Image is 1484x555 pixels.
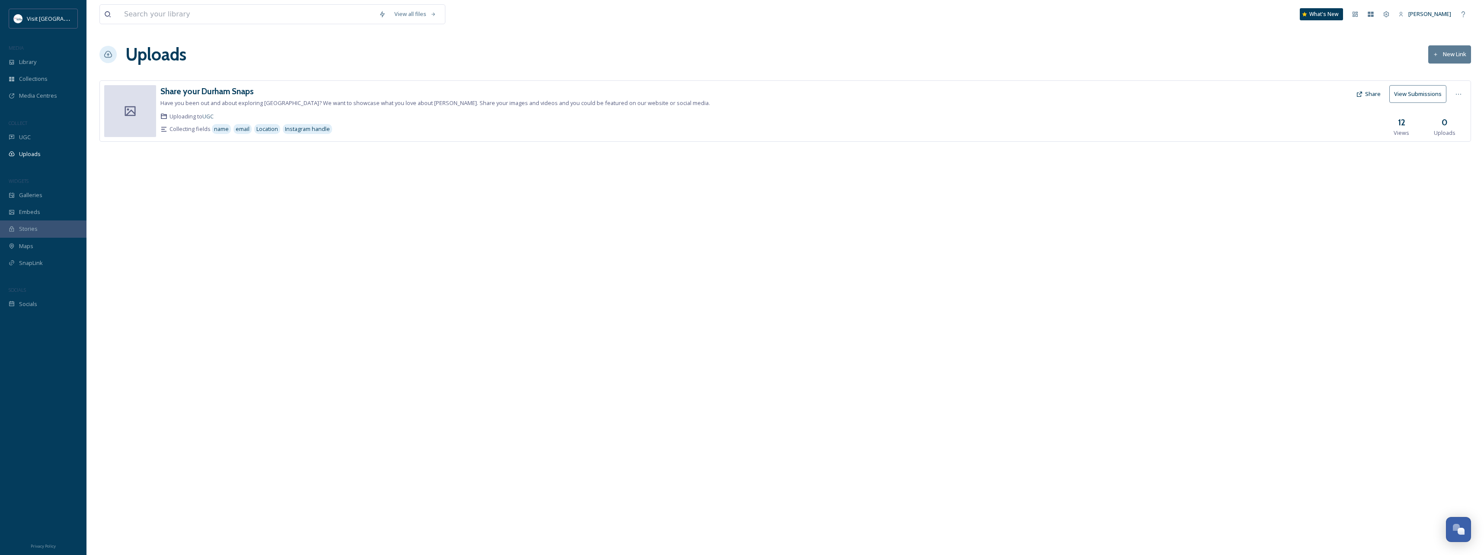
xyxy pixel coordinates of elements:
[125,41,186,67] a: Uploads
[1389,85,1446,103] button: View Submissions
[285,125,330,133] span: Instagram handle
[120,5,374,24] input: Search your library
[19,208,40,216] span: Embeds
[19,191,42,199] span: Galleries
[1352,86,1385,102] button: Share
[19,58,36,66] span: Library
[27,14,94,22] span: Visit [GEOGRAPHIC_DATA]
[390,6,441,22] a: View all files
[19,92,57,100] span: Media Centres
[19,300,37,308] span: Socials
[31,543,56,549] span: Privacy Policy
[9,120,27,126] span: COLLECT
[170,125,211,133] span: Collecting fields
[1442,116,1448,129] h3: 0
[19,75,48,83] span: Collections
[236,125,249,133] span: email
[14,14,22,23] img: 1680077135441.jpeg
[1446,517,1471,542] button: Open Chat
[1434,129,1455,137] span: Uploads
[202,112,214,120] a: UGC
[19,242,33,250] span: Maps
[19,133,31,141] span: UGC
[1389,85,1451,103] a: View Submissions
[1394,129,1409,137] span: Views
[1428,45,1471,63] button: New Link
[1398,116,1405,129] h3: 12
[9,178,29,184] span: WIDGETS
[1300,8,1343,20] a: What's New
[19,150,41,158] span: Uploads
[19,259,43,267] span: SnapLink
[9,45,24,51] span: MEDIA
[160,99,710,107] span: Have you been out and about exploring [GEOGRAPHIC_DATA]? We want to showcase what you love about ...
[256,125,278,133] span: Location
[19,225,38,233] span: Stories
[1408,10,1451,18] span: [PERSON_NAME]
[160,86,254,96] h3: Share your Durham Snaps
[214,125,229,133] span: name
[170,112,214,121] span: Uploading to
[9,287,26,293] span: SOCIALS
[160,85,254,98] a: Share your Durham Snaps
[1394,6,1455,22] a: [PERSON_NAME]
[31,540,56,551] a: Privacy Policy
